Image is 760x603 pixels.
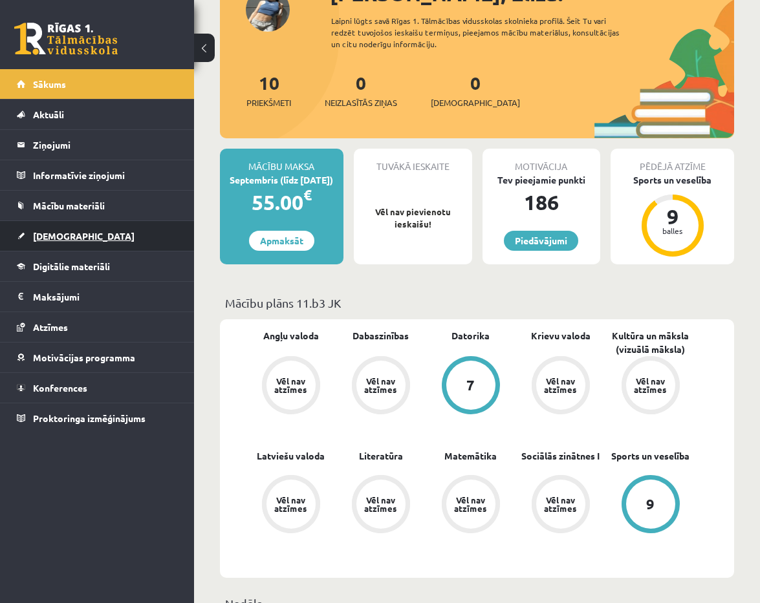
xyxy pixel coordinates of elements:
a: Proktoringa izmēģinājums [17,403,178,433]
span: Neizlasītās ziņas [325,96,397,109]
a: Vēl nav atzīmes [426,475,516,536]
a: Vēl nav atzīmes [516,475,605,536]
a: Piedāvājumi [504,231,578,251]
span: Priekšmeti [246,96,291,109]
a: 9 [605,475,695,536]
span: Atzīmes [33,321,68,333]
div: Mācību maksa [220,149,343,173]
a: Vēl nav atzīmes [516,356,605,417]
a: Vēl nav atzīmes [605,356,695,417]
div: Motivācija [483,149,601,173]
div: Vēl nav atzīmes [273,496,309,513]
div: Vēl nav atzīmes [543,496,579,513]
span: Proktoringa izmēģinājums [33,412,146,424]
div: Vēl nav atzīmes [453,496,489,513]
div: balles [653,227,692,235]
div: 9 [653,206,692,227]
a: Datorika [451,329,490,343]
div: Tev pieejamie punkti [483,173,601,187]
a: Latviešu valoda [257,449,325,463]
a: Mācību materiāli [17,191,178,220]
a: 7 [426,356,516,417]
a: Konferences [17,373,178,403]
p: Vēl nav pievienotu ieskaišu! [360,206,466,231]
legend: Ziņojumi [33,130,178,160]
legend: Informatīvie ziņojumi [33,160,178,190]
a: Motivācijas programma [17,343,178,372]
a: Sākums [17,69,178,99]
span: [DEMOGRAPHIC_DATA] [33,230,135,242]
span: Mācību materiāli [33,200,105,211]
span: Digitālie materiāli [33,260,110,272]
a: Dabaszinības [353,329,409,343]
a: Aktuāli [17,100,178,129]
a: 0Neizlasītās ziņas [325,71,397,109]
span: Konferences [33,382,87,394]
a: 0[DEMOGRAPHIC_DATA] [431,71,520,109]
div: Vēl nav atzīmes [273,377,309,394]
a: Ziņojumi [17,130,178,160]
legend: Maksājumi [33,282,178,312]
a: [DEMOGRAPHIC_DATA] [17,221,178,251]
a: 10Priekšmeti [246,71,291,109]
a: Vēl nav atzīmes [336,356,426,417]
div: Sports un veselība [611,173,734,187]
a: Angļu valoda [263,329,319,343]
span: Motivācijas programma [33,352,135,363]
a: Vēl nav atzīmes [246,356,336,417]
a: Kultūra un māksla (vizuālā māksla) [605,329,695,356]
a: Vēl nav atzīmes [336,475,426,536]
a: Informatīvie ziņojumi [17,160,178,190]
div: Laipni lūgts savā Rīgas 1. Tālmācības vidusskolas skolnieka profilā. Šeit Tu vari redzēt tuvojošo... [331,15,640,50]
div: Vēl nav atzīmes [543,377,579,394]
a: Rīgas 1. Tālmācības vidusskola [14,23,118,55]
a: Krievu valoda [531,329,591,343]
a: Sports un veselība [611,449,689,463]
a: Sports un veselība 9 balles [611,173,734,259]
div: Vēl nav atzīmes [633,377,669,394]
div: 9 [646,497,655,511]
div: Pēdējā atzīme [611,149,734,173]
div: 55.00 [220,187,343,218]
div: Tuvākā ieskaite [354,149,472,173]
span: [DEMOGRAPHIC_DATA] [431,96,520,109]
a: Digitālie materiāli [17,251,178,281]
a: Vēl nav atzīmes [246,475,336,536]
div: Vēl nav atzīmes [363,496,399,513]
a: Matemātika [444,449,497,463]
div: 7 [466,378,475,392]
a: Atzīmes [17,312,178,342]
span: € [303,185,312,204]
a: Apmaksāt [249,231,314,251]
a: Literatūra [359,449,403,463]
span: Aktuāli [33,109,64,120]
span: Sākums [33,78,66,90]
div: Vēl nav atzīmes [363,377,399,394]
a: Sociālās zinātnes I [521,449,600,463]
div: Septembris (līdz [DATE]) [220,173,343,187]
a: Maksājumi [17,282,178,312]
div: 186 [483,187,601,218]
p: Mācību plāns 11.b3 JK [225,294,729,312]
